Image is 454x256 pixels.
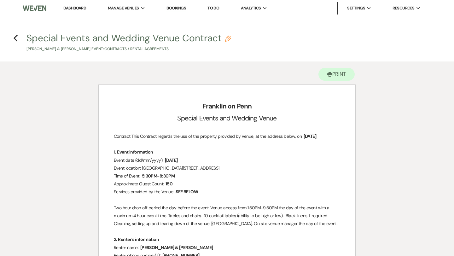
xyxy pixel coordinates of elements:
[303,133,317,140] span: [DATE]
[347,5,365,11] span: Settings
[114,236,159,242] strong: 2. Renter’s information
[114,164,340,172] p: Event location: [GEOGRAPHIC_DATA][STREET_ADDRESS]
[140,244,214,251] span: [PERSON_NAME] & [PERSON_NAME]
[114,244,340,252] p: Renter name:
[26,46,231,52] p: [PERSON_NAME] & [PERSON_NAME] Event • Contracts / Rental Agreements
[114,132,340,140] p: Contract This Contract regards the use of the property provided by Venue, at the address below, on
[114,180,340,188] p: Approximate Guest Count:
[207,5,219,11] a: To Do
[63,5,86,11] a: Dashboard
[114,113,340,125] h2: Special Events and Wedding Venue
[165,180,173,188] span: 150
[141,172,176,180] span: 5:30PM-8:30PM
[175,188,199,195] span: SEE BELOW
[114,204,340,228] p: Two hour drop off period the day before the event. Venue access from 1:30PM-9:30PM the day of the...
[114,149,153,155] strong: 1. Event information
[393,5,414,11] span: Resources
[108,5,139,11] span: Manage Venues
[202,102,252,111] strong: Franklin on Penn
[164,157,178,164] span: [DATE]
[114,188,340,196] p: Services provided by the Venue:
[114,172,340,180] p: Time of Event:
[114,156,340,164] p: Event date (dd/mm/yyyy):
[26,33,231,52] button: Special Events and Wedding Venue Contract[PERSON_NAME] & [PERSON_NAME] Event•Contracts / Rental A...
[166,5,186,11] a: Bookings
[241,5,261,11] span: Analytics
[318,68,355,81] button: Print
[23,2,46,15] img: Weven Logo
